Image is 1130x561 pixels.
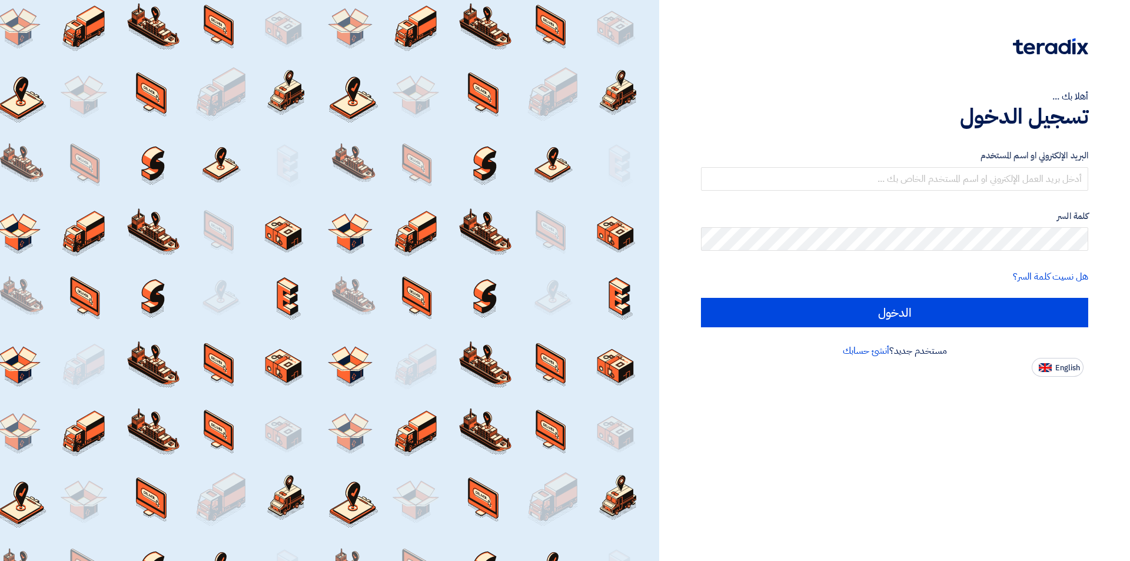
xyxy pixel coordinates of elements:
img: Teradix logo [1013,38,1088,55]
label: البريد الإلكتروني او اسم المستخدم [701,149,1088,162]
label: كلمة السر [701,210,1088,223]
h1: تسجيل الدخول [701,104,1088,130]
button: English [1032,358,1084,377]
a: أنشئ حسابك [843,344,889,358]
div: أهلا بك ... [701,89,1088,104]
input: الدخول [701,298,1088,327]
div: مستخدم جديد؟ [701,344,1088,358]
img: en-US.png [1039,363,1052,372]
a: هل نسيت كلمة السر؟ [1013,270,1088,284]
span: English [1055,364,1080,372]
input: أدخل بريد العمل الإلكتروني او اسم المستخدم الخاص بك ... [701,167,1088,191]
